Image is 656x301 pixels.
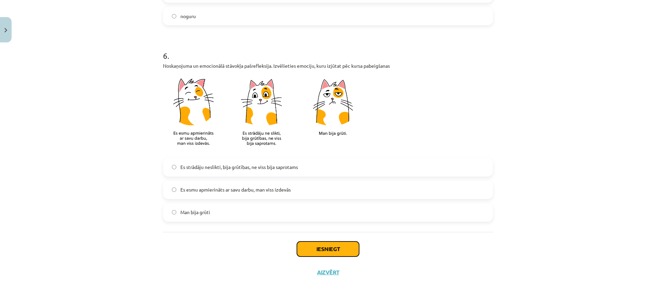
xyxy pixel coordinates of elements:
span: noguru [180,13,196,20]
h1: 6 . [163,39,493,60]
span: Es strādāju neslikti, bija grūtības, ne viss bija saprotams [180,163,298,171]
input: Es strādāju neslikti, bija grūtības, ne viss bija saprotams [172,165,176,169]
input: noguru [172,14,176,18]
span: Es esmu apmierināts ar savu darbu, man viss izdevās [180,186,291,193]
img: icon-close-lesson-0947bae3869378f0d4975bcd49f059093ad1ed9edebbc8119c70593378902aed.svg [4,28,7,32]
button: Iesniegt [297,241,359,257]
input: Es esmu apmierināts ar savu darbu, man viss izdevās [172,187,176,192]
span: Man bija grūti [180,209,210,216]
p: Noskaņojuma un emocionālā stāvokļa pašrefleksija. Izvēlieties emociju, kuru izjūtat pēc kursa pab... [163,62,493,69]
input: Man bija grūti [172,210,176,214]
button: Aizvērt [315,269,341,276]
